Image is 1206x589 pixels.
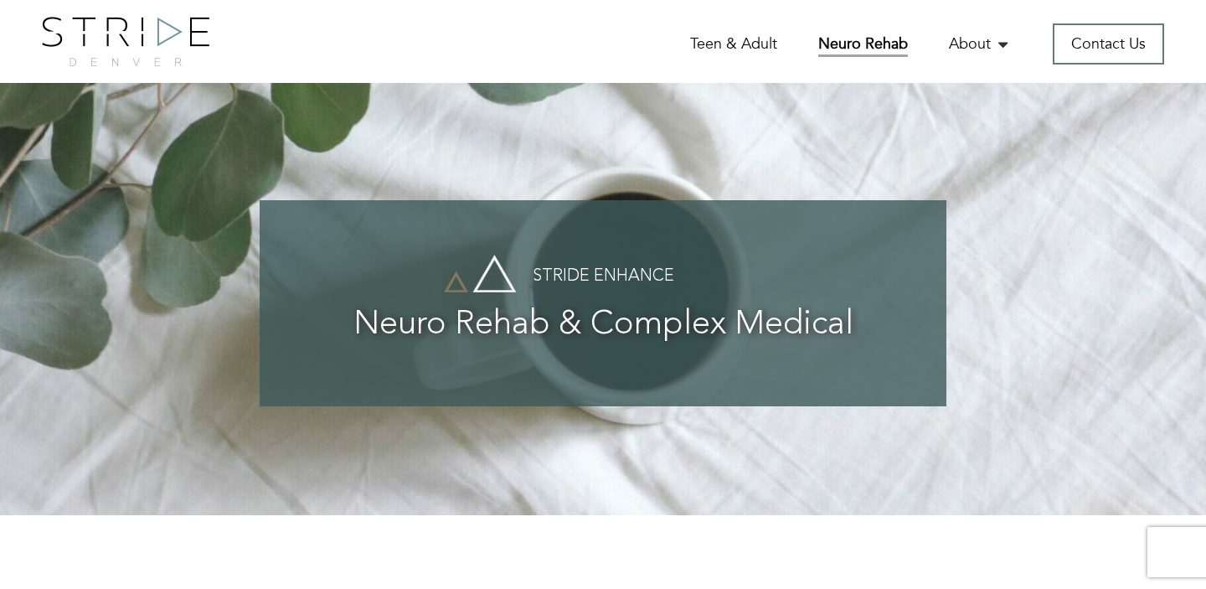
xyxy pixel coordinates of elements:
[949,34,1012,54] a: About
[690,34,777,54] a: Teen & Adult
[818,34,908,57] a: Neuro Rehab
[42,17,209,66] img: logo.png
[1053,23,1164,65] a: Contact Us
[293,307,913,344] h3: Neuro Rehab & Complex Medical
[293,267,913,286] h4: Stride Enhance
